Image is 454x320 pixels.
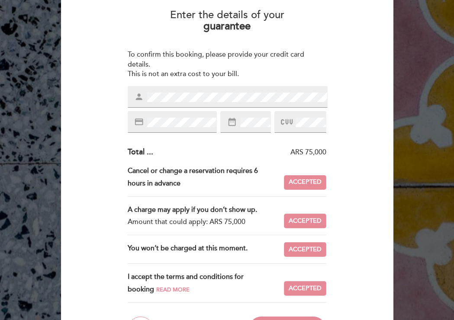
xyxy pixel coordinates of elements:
[134,92,144,102] i: person
[284,281,326,296] button: Accepted
[284,242,326,257] button: Accepted
[284,214,326,228] button: Accepted
[134,117,144,127] i: credit_card
[128,204,277,216] div: A charge may apply if you don’t show up.
[128,216,277,228] div: Amount that could apply: ARS 75,000
[153,147,326,157] div: ARS 75,000
[289,284,322,293] span: Accepted
[203,20,251,32] b: guarantee
[227,117,237,127] i: date_range
[289,245,322,254] span: Accepted
[128,165,284,190] div: Cancel or change a reservation requires 6 hours in advance
[128,271,284,296] div: I accept the terms and conditions for booking
[128,147,153,157] span: Total ...
[289,178,322,187] span: Accepted
[284,175,326,190] button: Accepted
[128,50,326,80] div: To confirm this booking, please provide your credit card details. This is not an extra cost to yo...
[156,286,190,293] span: Read more
[170,9,284,21] span: Enter the details of your
[289,217,322,226] span: Accepted
[128,242,284,257] div: You won’t be charged at this moment.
